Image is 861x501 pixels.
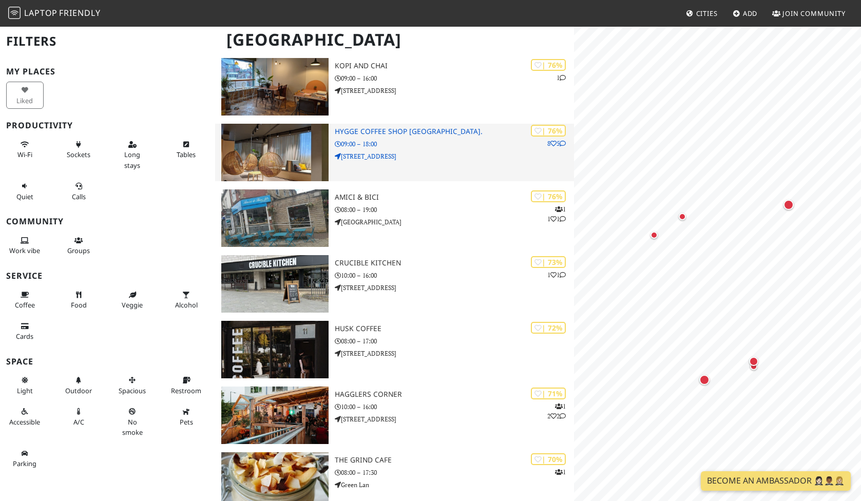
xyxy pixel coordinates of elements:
span: Veggie [122,300,143,310]
button: Calls [60,178,98,205]
div: | 76% [531,125,566,137]
span: Pet friendly [180,417,193,427]
span: Quiet [16,192,33,201]
div: Map marker [676,210,688,223]
span: Group tables [67,246,90,255]
p: 08:00 – 17:00 [335,336,574,346]
span: Friendly [59,7,100,18]
span: Coffee [15,300,35,310]
span: Laptop [24,7,58,18]
img: Crucible Kitchen [221,255,329,313]
button: Outdoor [60,372,98,399]
p: [STREET_ADDRESS] [335,86,574,95]
a: Hygge Coffee Shop Sheffield. | 76% 85 Hygge Coffee Shop [GEOGRAPHIC_DATA]. 09:00 – 18:00 [STREET_... [215,124,574,181]
p: 1 1 1 [547,204,566,224]
a: Add [729,4,762,23]
button: Accessible [6,403,44,430]
p: 08:00 – 17:30 [335,468,574,477]
p: 10:00 – 16:00 [335,402,574,412]
span: Air conditioned [73,417,84,427]
button: Parking [6,445,44,472]
p: 1 [555,467,566,477]
span: Smoke free [122,417,143,437]
button: Long stays [114,136,151,174]
span: Parking [13,459,36,468]
p: [STREET_ADDRESS] [335,151,574,161]
h1: [GEOGRAPHIC_DATA] [218,26,572,54]
span: Food [71,300,87,310]
h3: The Grind Cafe [335,456,574,465]
button: Food [60,286,98,314]
img: Amici & Bici [221,189,329,247]
h3: Productivity [6,121,209,130]
button: Alcohol [167,286,205,314]
p: 10:00 – 16:00 [335,271,574,280]
p: 1 1 [547,270,566,280]
button: Veggie [114,286,151,314]
p: 1 2 2 [547,401,566,421]
button: Wi-Fi [6,136,44,163]
h3: Husk Coffee [335,324,574,333]
button: Restroom [167,372,205,399]
h3: Crucible Kitchen [335,259,574,267]
button: Spacious [114,372,151,399]
span: Restroom [171,386,201,395]
span: Add [743,9,758,18]
h3: My Places [6,67,209,76]
img: Hagglers Corner [221,387,329,444]
img: Hygge Coffee Shop Sheffield. [221,124,329,181]
span: People working [9,246,40,255]
button: Coffee [6,286,44,314]
button: Pets [167,403,205,430]
div: | 73% [531,256,566,268]
button: Groups [60,232,98,259]
span: Join Community [782,9,846,18]
h3: Service [6,271,209,281]
p: 09:00 – 18:00 [335,139,574,149]
p: Green Lan [335,480,574,490]
h3: Hygge Coffee Shop [GEOGRAPHIC_DATA]. [335,127,574,136]
span: Natural light [17,386,33,395]
span: Video/audio calls [72,192,86,201]
h3: Amici & Bici [335,193,574,202]
span: Cities [696,9,718,18]
span: Credit cards [16,332,33,341]
span: Outdoor area [65,386,92,395]
p: [STREET_ADDRESS] [335,414,574,424]
p: 8 5 [547,139,566,148]
span: Long stays [124,150,140,169]
span: Alcohol [175,300,198,310]
a: LaptopFriendly LaptopFriendly [8,5,101,23]
div: Map marker [748,360,760,373]
span: Spacious [119,386,146,395]
img: LaptopFriendly [8,7,21,19]
a: Hagglers Corner | 71% 122 Hagglers Corner 10:00 – 16:00 [STREET_ADDRESS] [215,387,574,444]
img: Kopi and Chai [221,58,329,115]
button: Sockets [60,136,98,163]
h3: Community [6,217,209,226]
button: Light [6,372,44,399]
p: 09:00 – 16:00 [335,73,574,83]
button: Tables [167,136,205,163]
div: | 71% [531,388,566,399]
p: [STREET_ADDRESS] [335,283,574,293]
h2: Filters [6,26,209,57]
button: Cards [6,318,44,345]
h3: Space [6,357,209,367]
span: Stable Wi-Fi [17,150,32,159]
div: | 72% [531,322,566,334]
button: Work vibe [6,232,44,259]
p: [STREET_ADDRESS] [335,349,574,358]
a: Husk Coffee | 72% Husk Coffee 08:00 – 17:00 [STREET_ADDRESS] [215,321,574,378]
a: Kopi and Chai | 76% 1 Kopi and Chai 09:00 – 16:00 [STREET_ADDRESS] [215,58,574,115]
a: Cities [682,4,722,23]
span: Power sockets [67,150,90,159]
div: Map marker [697,373,712,387]
a: Amici & Bici | 76% 111 Amici & Bici 08:00 – 19:00 [GEOGRAPHIC_DATA] [215,189,574,247]
button: Quiet [6,178,44,205]
a: Crucible Kitchen | 73% 11 Crucible Kitchen 10:00 – 16:00 [STREET_ADDRESS] [215,255,574,313]
h3: Hagglers Corner [335,390,574,399]
button: A/C [60,403,98,430]
p: [GEOGRAPHIC_DATA] [335,217,574,227]
div: Map marker [781,198,796,212]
